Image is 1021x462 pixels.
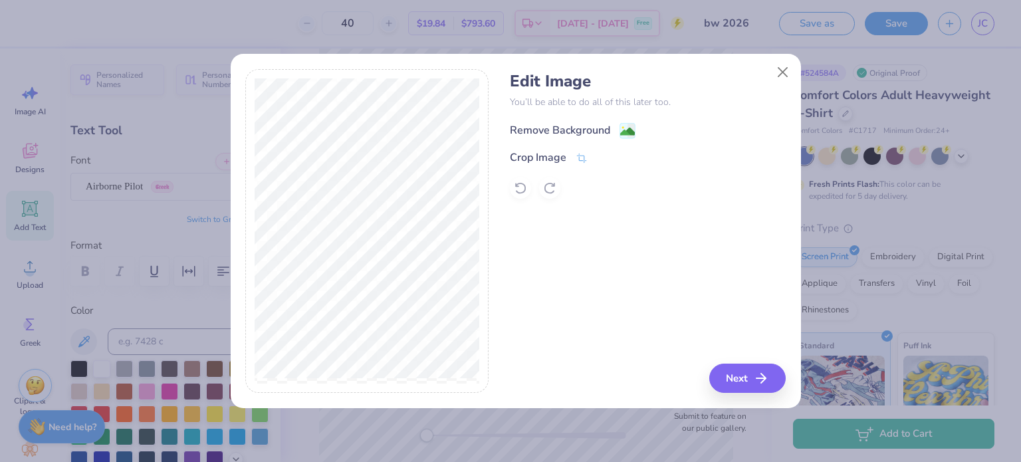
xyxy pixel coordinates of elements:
[770,60,795,85] button: Close
[510,95,786,109] p: You’ll be able to do all of this later too.
[709,364,786,393] button: Next
[510,72,786,91] h4: Edit Image
[510,122,610,138] div: Remove Background
[510,150,566,166] div: Crop Image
